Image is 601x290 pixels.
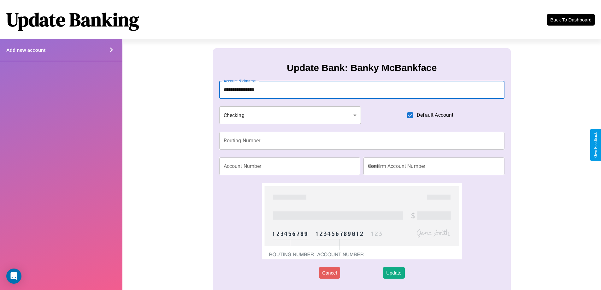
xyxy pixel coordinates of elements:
h4: Add new account [6,47,45,53]
label: Account Nickname [224,78,256,84]
div: Open Intercom Messenger [6,269,21,284]
div: Checking [219,106,361,124]
img: check [262,183,462,259]
span: Default Account [417,111,453,119]
button: Cancel [319,267,340,279]
div: Give Feedback [593,132,598,158]
h3: Update Bank: Banky McBankface [287,62,437,73]
button: Back To Dashboard [547,14,595,26]
h1: Update Banking [6,7,139,33]
button: Update [383,267,404,279]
